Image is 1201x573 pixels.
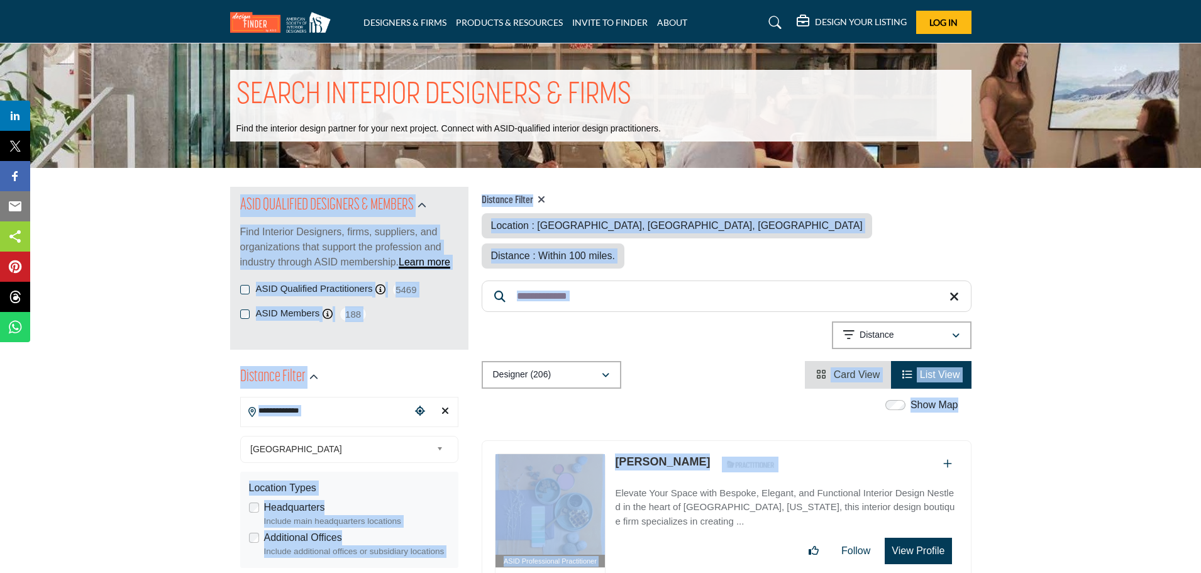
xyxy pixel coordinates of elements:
[456,17,563,28] a: PRODUCTS & RESOURCES
[264,530,342,545] label: Additional Offices
[240,225,458,270] p: Find Interior Designers, firms, suppliers, and organizations that support the profession and indu...
[943,459,952,469] a: Add To List
[240,194,414,217] h2: ASID QUALIFIED DESIGNERS & MEMBERS
[615,453,710,470] p: Lisa Mares-Reese
[240,309,250,319] input: ASID Members checkbox
[916,11,971,34] button: Log In
[860,329,894,342] p: Distance
[241,399,411,423] input: Search Location
[256,282,373,296] label: ASID Qualified Practitioners
[250,442,431,457] span: [GEOGRAPHIC_DATA]
[929,17,958,28] span: Log In
[436,398,455,425] div: Clear search location
[920,369,960,380] span: List View
[264,515,450,528] div: Include main headquarters locations
[264,545,450,558] div: Include additional offices or subsidiary locations
[572,17,648,28] a: INVITE TO FINDER
[240,285,250,294] input: ASID Qualified Practitioners checkbox
[230,12,337,33] img: Site Logo
[482,281,971,312] input: Search Keyword
[756,13,790,33] a: Search
[891,361,971,389] li: List View
[495,454,606,555] img: Lisa Mares-Reese
[339,306,367,322] span: 188
[885,538,951,564] button: View Profile
[493,369,551,381] p: Designer (206)
[902,369,960,380] a: View List
[264,500,325,515] label: Headquarters
[491,220,863,231] span: Location : [GEOGRAPHIC_DATA], [GEOGRAPHIC_DATA], [GEOGRAPHIC_DATA]
[815,16,907,28] h5: DESIGN YOUR LISTING
[816,369,880,380] a: View Card
[800,538,827,564] button: Like listing
[504,556,597,567] span: ASID Professional Practitioner
[834,369,880,380] span: Card View
[236,76,631,115] h1: SEARCH INTERIOR DESIGNERS & FIRMS
[482,361,621,389] button: Designer (206)
[411,398,429,425] div: Choose your current location
[363,17,446,28] a: DESIGNERS & FIRMS
[833,538,878,564] button: Follow
[615,479,958,529] a: Elevate Your Space with Bespoke, Elegant, and Functional Interior Design Nestled in the heart of ...
[910,398,958,413] label: Show Map
[615,486,958,529] p: Elevate Your Space with Bespoke, Elegant, and Functional Interior Design Nestled in the heart of ...
[797,15,907,30] div: DESIGN YOUR LISTING
[495,454,606,568] a: ASID Professional Practitioner
[399,257,450,267] a: Learn more
[722,457,778,472] img: ASID Qualified Practitioners Badge Icon
[256,306,320,321] label: ASID Members
[657,17,687,28] a: ABOUT
[832,321,971,349] button: Distance
[240,366,306,389] h2: Distance Filter
[236,123,661,135] p: Find the interior design partner for your next project. Connect with ASID-qualified interior desi...
[249,481,450,496] div: Location Types
[615,455,710,468] a: [PERSON_NAME]
[392,282,420,298] span: 5469
[482,194,971,207] h4: Distance Filter
[491,250,615,261] span: Distance : Within 100 miles.
[805,361,891,389] li: Card View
